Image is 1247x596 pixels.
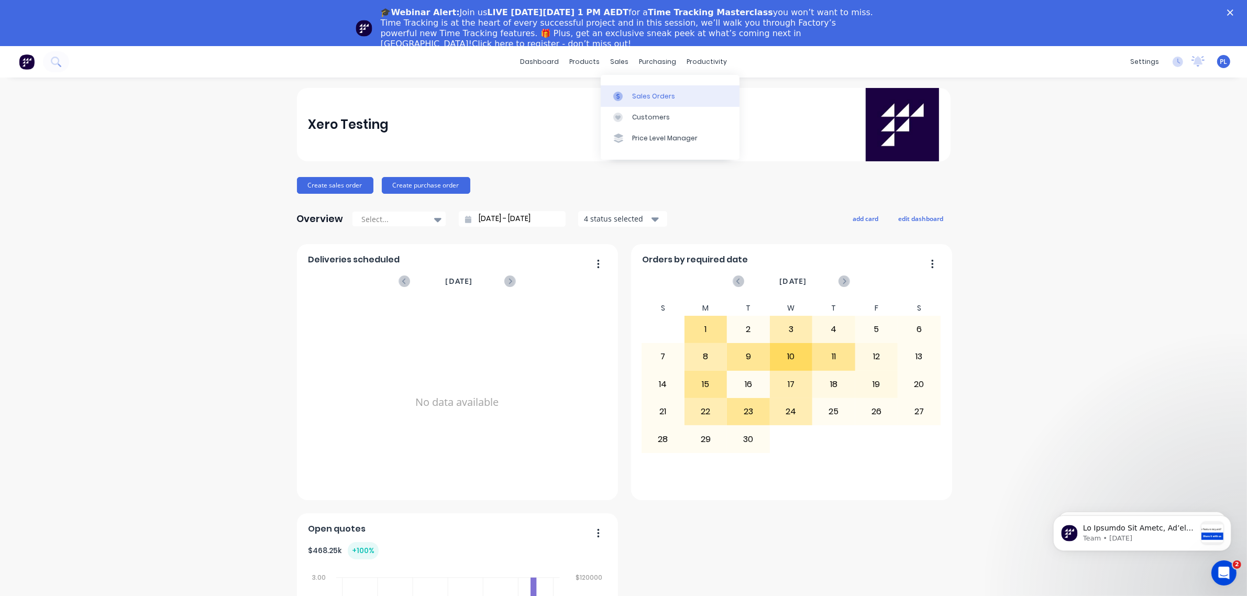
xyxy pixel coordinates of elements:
[685,371,727,398] div: 15
[297,208,344,229] div: Overview
[812,301,855,316] div: T
[770,399,812,425] div: 24
[487,7,628,17] b: LIVE [DATE][DATE] 1 PM AEDT
[1038,494,1247,568] iframe: Intercom notifications message
[564,54,605,70] div: products
[642,344,684,370] div: 7
[297,177,373,194] button: Create sales order
[813,344,855,370] div: 11
[779,275,807,287] span: [DATE]
[813,399,855,425] div: 25
[348,542,379,559] div: + 100 %
[727,426,769,452] div: 30
[1211,560,1237,586] iframe: Intercom live chat
[1125,54,1164,70] div: settings
[472,39,631,49] a: Click here to register - don’t miss out!
[578,211,667,227] button: 4 status selected
[685,399,727,425] div: 22
[308,542,379,559] div: $ 468.25k
[892,212,951,225] button: edit dashboard
[381,7,875,49] div: Join us for a you won’t want to miss. Time Tracking is at the heart of every successful project a...
[898,399,940,425] div: 27
[681,54,732,70] div: productivity
[648,7,773,17] b: Time Tracking Masterclass
[770,344,812,370] div: 10
[312,573,326,582] tspan: 3.00
[1233,560,1241,569] span: 2
[584,213,650,224] div: 4 status selected
[632,92,675,101] div: Sales Orders
[308,114,389,135] div: Xero Testing
[685,426,727,452] div: 29
[727,399,769,425] div: 23
[685,316,727,343] div: 1
[727,344,769,370] div: 9
[685,344,727,370] div: 8
[46,39,159,49] p: Message from Team, sent 1w ago
[727,316,769,343] div: 2
[632,113,670,122] div: Customers
[19,54,35,70] img: Factory
[601,85,740,106] a: Sales Orders
[846,212,886,225] button: add card
[601,107,740,128] a: Customers
[855,301,898,316] div: F
[1220,57,1228,67] span: PL
[445,275,472,287] span: [DATE]
[515,54,564,70] a: dashboard
[813,316,855,343] div: 4
[856,316,898,343] div: 5
[856,344,898,370] div: 12
[605,54,634,70] div: sales
[770,316,812,343] div: 3
[856,399,898,425] div: 26
[381,7,460,17] b: 🎓Webinar Alert:
[770,301,813,316] div: W
[898,344,940,370] div: 13
[898,316,940,343] div: 6
[576,573,603,582] tspan: $120000
[308,253,400,266] span: Deliveries scheduled
[308,523,366,535] span: Open quotes
[898,301,941,316] div: S
[727,301,770,316] div: T
[382,177,470,194] button: Create purchase order
[770,371,812,398] div: 17
[685,301,727,316] div: M
[634,54,681,70] div: purchasing
[642,371,684,398] div: 14
[632,134,698,143] div: Price Level Manager
[727,371,769,398] div: 16
[308,301,606,504] div: No data available
[642,426,684,452] div: 28
[642,253,748,266] span: Orders by required date
[1227,9,1238,16] div: Close
[601,128,740,149] a: Price Level Manager
[642,301,685,316] div: S
[356,20,372,37] img: Profile image for Team
[898,371,940,398] div: 20
[642,399,684,425] div: 21
[813,371,855,398] div: 18
[866,88,939,161] img: Xero Testing
[856,371,898,398] div: 19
